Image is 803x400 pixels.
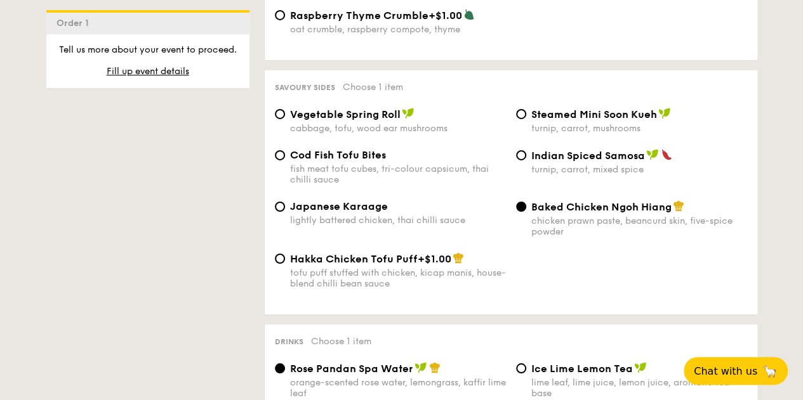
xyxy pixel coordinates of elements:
[429,362,441,373] img: icon-chef-hat.a58ddaea.svg
[275,10,285,20] input: Raspberry Thyme Crumble+$1.00oat crumble, raspberry compote, thyme
[107,66,189,77] span: Fill up event details
[290,108,401,120] span: Vegetable Spring Roll
[646,149,659,160] img: icon-vegan.f8ff3823.svg
[415,362,427,373] img: icon-vegan.f8ff3823.svg
[531,164,747,175] div: turnip, carrot, mixed spice
[290,268,506,289] div: tofu puff stuffed with chicken, kicap manis, house-blend chilli bean sauce
[275,337,303,346] span: Drinks
[694,365,757,377] span: Chat with us
[402,108,415,119] img: icon-vegan.f8ff3823.svg
[428,10,462,22] span: +$1.00
[275,254,285,264] input: Hakka Chicken Tofu Puff+$1.00tofu puff stuffed with chicken, kicap manis, house-blend chilli bean...
[290,149,386,161] span: Cod Fish Tofu Bites
[275,109,285,119] input: Vegetable Spring Rollcabbage, tofu, wood ear mushrooms
[290,377,506,399] div: orange-scented rose water, lemongrass, kaffir lime leaf
[56,18,94,29] span: Order 1
[673,200,684,212] img: icon-chef-hat.a58ddaea.svg
[634,362,647,373] img: icon-vegan.f8ff3823.svg
[290,363,413,375] span: Rose Pandan Spa Water
[290,24,506,35] div: oat crumble, raspberry compote, thyme
[290,10,428,22] span: Raspberry Thyme Crumble
[290,200,388,212] span: Japanese Karaage
[418,253,451,265] span: +$1.00
[516,150,526,160] input: Indian Spiced Samosaturnip, carrot, mixed spice
[658,108,671,119] img: icon-vegan.f8ff3823.svg
[453,252,464,264] img: icon-chef-hat.a58ddaea.svg
[516,363,526,373] input: Ice Lime Lemon Tealime leaf, lime juice, lemon juice, aromatic tea base
[531,216,747,237] div: chicken prawn paste, beancurd skin, five-spice powder
[290,164,506,185] div: fish meat tofu cubes, tri-colour capsicum, thai chilli sauce
[290,123,506,134] div: cabbage, tofu, wood ear mushrooms
[684,357,788,385] button: Chat with us🦙
[290,215,506,226] div: lightly battered chicken, thai chilli sauce
[531,201,672,213] span: Baked Chicken Ngoh Hiang
[531,108,657,120] span: Steamed Mini Soon Kueh
[463,9,475,20] img: icon-vegetarian.fe4039eb.svg
[531,150,645,162] span: Indian Spiced Samosa
[290,253,418,265] span: Hakka Chicken Tofu Puff
[275,202,285,212] input: Japanese Karaagelightly battered chicken, thai chilli sauce
[275,150,285,160] input: Cod Fish Tofu Bitesfish meat tofu cubes, tri-colour capsicum, thai chilli sauce
[343,82,403,93] span: Choose 1 item
[531,363,633,375] span: Ice Lime Lemon Tea
[516,109,526,119] input: Steamed Mini Soon Kuehturnip, carrot, mushrooms
[56,44,239,56] p: Tell us more about your event to proceed.
[275,363,285,373] input: Rose Pandan Spa Waterorange-scented rose water, lemongrass, kaffir lime leaf
[661,149,672,160] img: icon-spicy.37a8142b.svg
[275,83,335,92] span: Savoury sides
[531,123,747,134] div: turnip, carrot, mushrooms
[311,336,371,347] span: Choose 1 item
[516,202,526,212] input: Baked Chicken Ngoh Hiangchicken prawn paste, beancurd skin, five-spice powder
[531,377,747,399] div: lime leaf, lime juice, lemon juice, aromatic tea base
[762,364,778,378] span: 🦙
